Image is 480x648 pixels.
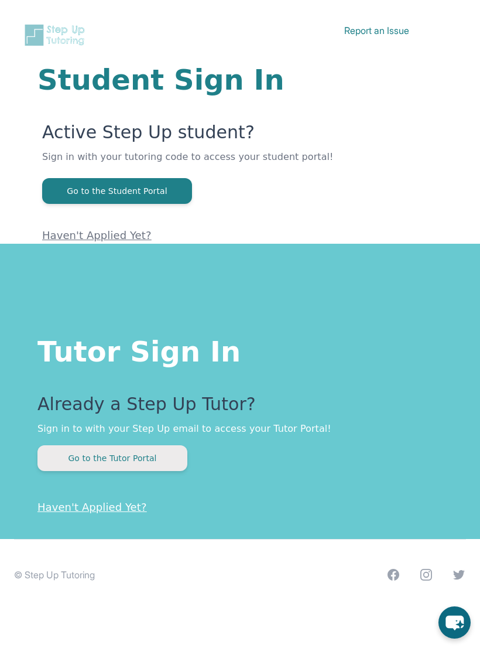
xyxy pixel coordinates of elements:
[37,66,443,94] h1: Student Sign In
[37,501,147,513] a: Haven't Applied Yet?
[344,25,409,36] a: Report an Issue
[42,122,443,150] p: Active Step Up student?
[37,422,443,436] p: Sign in to with your Step Up email to access your Tutor Portal!
[42,150,443,178] p: Sign in with your tutoring code to access your student portal!
[42,178,192,204] button: Go to the Student Portal
[438,606,471,639] button: chat-button
[23,23,89,47] img: Step Up Tutoring horizontal logo
[14,568,95,582] p: © Step Up Tutoring
[42,185,192,196] a: Go to the Student Portal
[37,452,187,463] a: Go to the Tutor Portal
[37,445,187,471] button: Go to the Tutor Portal
[42,229,152,241] a: Haven't Applied Yet?
[37,333,443,366] h1: Tutor Sign In
[37,394,443,422] p: Already a Step Up Tutor?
